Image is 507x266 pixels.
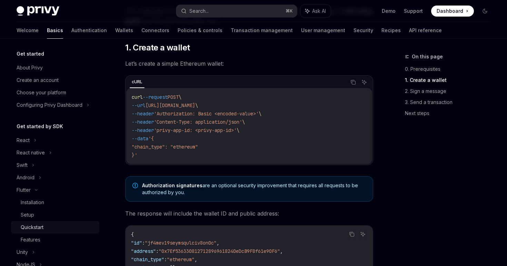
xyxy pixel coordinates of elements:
a: About Privy [11,61,99,74]
button: Ask AI [300,5,331,17]
span: 'Content-Type: application/json' [154,119,242,125]
a: Transaction management [231,22,293,39]
span: 'Authorization: Basic <encoded-value>' [154,111,259,117]
span: --request [143,94,168,100]
a: Demo [382,8,396,15]
a: Security [354,22,373,39]
span: ⌘ K [286,8,293,14]
div: About Privy [17,64,43,72]
div: Features [21,236,40,244]
button: Toggle dark mode [479,6,490,17]
span: { [131,231,134,238]
div: Quickstart [21,223,43,231]
span: \ [237,127,239,133]
a: Next steps [405,108,496,119]
span: , [195,256,197,263]
a: User management [301,22,345,39]
a: API reference [409,22,442,39]
h5: Get started by SDK [17,122,63,131]
div: Configuring Privy Dashboard [17,101,82,109]
span: --data [132,135,148,142]
span: \ [259,111,261,117]
span: \ [242,119,245,125]
span: }' [132,152,137,158]
span: POST [168,94,179,100]
span: --url [132,102,146,108]
span: 'privy-app-id: <privy-app-id>' [154,127,237,133]
span: [URL][DOMAIN_NAME] [146,102,195,108]
span: "ethereum" [167,256,195,263]
a: Create an account [11,74,99,86]
div: Android [17,173,34,182]
a: Wallets [115,22,133,39]
button: Copy the contents from the code block [349,78,358,87]
a: Features [11,234,99,246]
a: 3. Send a transaction [405,97,496,108]
span: \ [195,102,198,108]
span: "chain_type" [131,256,164,263]
a: Dashboard [431,6,474,17]
span: , [217,240,219,246]
a: Quickstart [11,221,99,234]
div: Search... [189,7,209,15]
button: Ask AI [360,78,369,87]
h5: Get started [17,50,44,58]
span: Ask AI [312,8,326,15]
a: Policies & controls [178,22,222,39]
div: React [17,136,30,144]
div: cURL [130,78,145,86]
span: , [280,248,283,254]
div: Unity [17,248,28,256]
span: are an optional security improvement that requires all requests to be authorized by you. [142,182,366,196]
span: "chain_type": "ethereum" [132,144,198,150]
a: Basics [47,22,63,39]
div: React native [17,149,45,157]
span: "address" [131,248,156,254]
button: Ask AI [358,230,367,239]
svg: Note [132,183,138,188]
span: --header [132,119,154,125]
a: Authorization signatures [142,182,202,189]
span: '{ [148,135,154,142]
span: Let’s create a simple Ethereum wallet: [125,59,373,68]
span: "jf4mev19seymsqulciv8on0c" [145,240,217,246]
button: Search...⌘K [176,5,297,17]
span: : [164,256,167,263]
a: Connectors [141,22,169,39]
span: : [156,248,159,254]
a: Authentication [71,22,107,39]
a: Recipes [381,22,401,39]
div: Choose your platform [17,88,66,97]
div: Create an account [17,76,59,84]
span: The response will include the wallet ID and public address: [125,209,373,218]
button: Copy the contents from the code block [347,230,356,239]
div: Flutter [17,186,31,194]
a: Choose your platform [11,86,99,99]
a: 2. Sign a message [405,86,496,97]
a: Welcome [17,22,39,39]
span: curl [132,94,143,100]
div: Setup [21,211,34,219]
span: "id" [131,240,142,246]
a: Support [404,8,423,15]
span: : [142,240,145,246]
a: 1. Create a wallet [405,75,496,86]
a: Setup [11,209,99,221]
span: "0x7Ef5363308127128969618240eDcB9F8f61e90F6" [159,248,280,254]
div: Installation [21,198,44,207]
span: Dashboard [437,8,463,15]
span: --header [132,127,154,133]
a: 0. Prerequisites [405,64,496,75]
img: dark logo [17,6,59,16]
span: --header [132,111,154,117]
a: Installation [11,196,99,209]
span: \ [179,94,181,100]
span: On this page [412,53,443,61]
div: Swift [17,161,28,169]
span: 1. Create a wallet [125,42,190,53]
